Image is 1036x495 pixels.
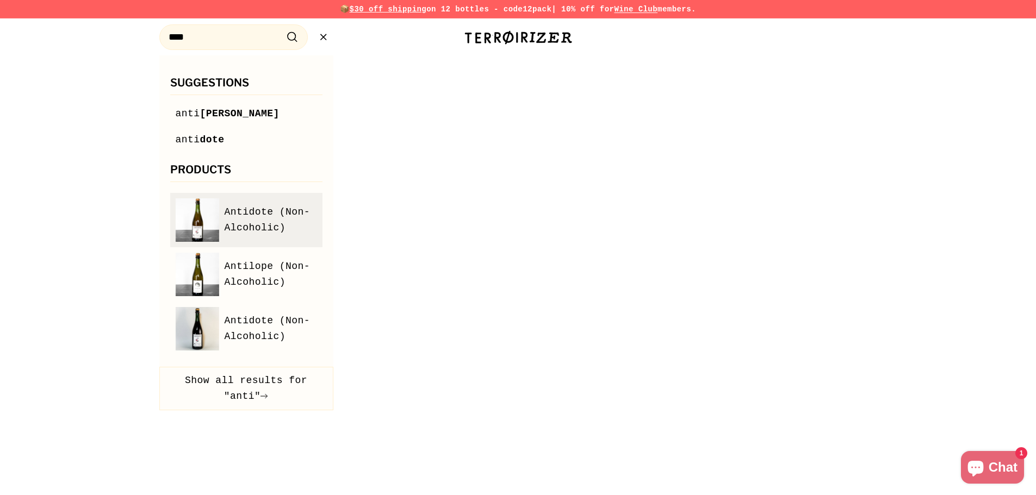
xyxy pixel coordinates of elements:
img: Antidote (Non-Alcoholic) [176,198,219,242]
span: Antilope (Non-Alcoholic) [225,259,317,290]
h3: Products [170,164,322,182]
strong: 12pack [523,5,551,14]
img: Antidote (Non-Alcoholic) [176,307,219,350]
button: Show all results for "anti" [159,367,333,410]
span: Antidote (Non-Alcoholic) [225,204,317,236]
mark: anti [176,134,200,145]
a: antidote [176,132,317,148]
img: Antilope (Non-Alcoholic) [176,253,219,296]
mark: anti [176,108,200,119]
a: Antidote (Non-Alcoholic) Antidote (Non-Alcoholic) [176,307,317,350]
a: Antilope (Non-Alcoholic) Antilope (Non-Alcoholic) [176,253,317,296]
span: $30 off shipping [350,5,427,14]
inbox-online-store-chat: Shopify online store chat [958,451,1027,486]
span: Antidote (Non-Alcoholic) [225,313,317,344]
p: 📦 on 12 bottles - code | 10% off for members. [132,3,904,15]
a: Wine Club [614,5,657,14]
h3: Suggestions [170,77,322,95]
a: anti[PERSON_NAME] [176,106,317,122]
span: dote [200,134,225,145]
a: Antidote (Non-Alcoholic) Antidote (Non-Alcoholic) [176,198,317,242]
span: [PERSON_NAME] [200,108,280,119]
